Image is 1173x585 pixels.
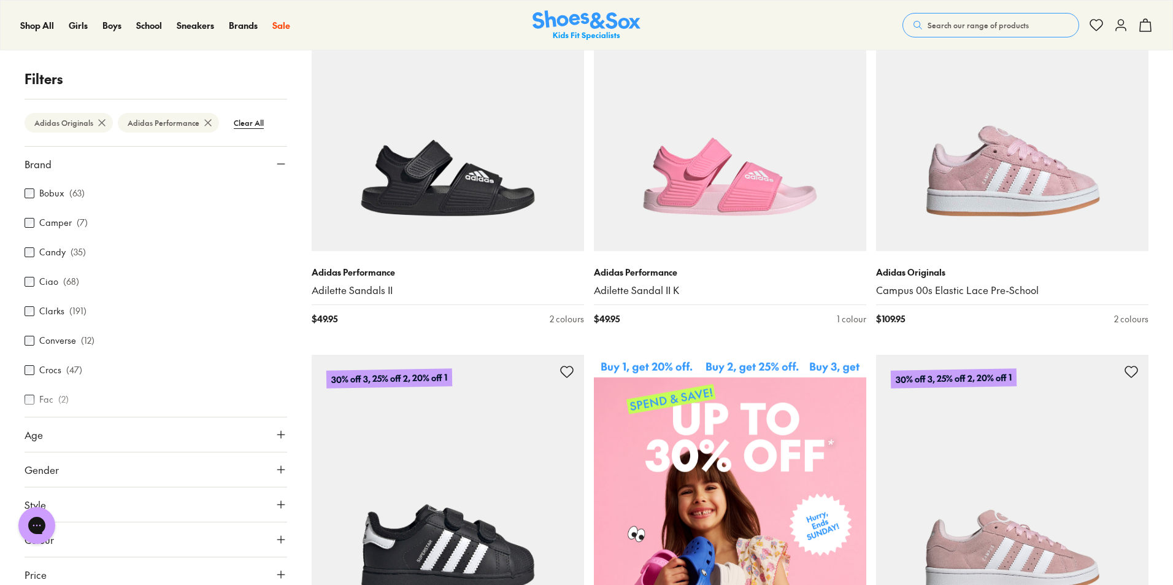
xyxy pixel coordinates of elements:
span: School [136,19,162,31]
a: School [136,19,162,32]
p: ( 191 ) [69,305,87,318]
img: SNS_Logo_Responsive.svg [533,10,640,41]
div: 2 colours [1114,312,1148,325]
a: Girls [69,19,88,32]
span: Brands [229,19,258,31]
p: ( 68 ) [63,276,79,289]
p: ( 35 ) [71,246,86,259]
button: Brand [25,147,287,181]
btn: Clear All [224,112,274,134]
btn: Adidas Performance [118,113,219,133]
label: Ciao [39,276,58,289]
span: Age [25,427,43,442]
a: Campus 00s Elastic Lace Pre-School [876,284,1148,297]
a: Adilette Sandal II K [594,284,866,297]
p: Adidas Originals [876,266,1148,279]
span: Brand [25,157,52,171]
div: 2 colours [550,312,584,325]
span: Shop All [20,19,54,31]
button: Gender [25,452,287,487]
a: Sale [272,19,290,32]
p: ( 7 ) [77,217,88,230]
span: Sale [272,19,290,31]
p: 30% off 3, 25% off 2, 20% off 1 [891,368,1017,389]
span: Girls [69,19,88,31]
button: Age [25,417,287,452]
a: Shoes & Sox [533,10,640,41]
span: Boys [102,19,121,31]
iframe: Gorgias live chat messenger [12,503,61,548]
label: Crocs [39,364,61,377]
span: Search our range of products [928,20,1029,31]
a: Brands [229,19,258,32]
div: 1 colour [837,312,866,325]
button: Search our range of products [902,13,1079,37]
span: $ 49.95 [312,312,337,325]
btn: Adidas Originals [25,113,113,133]
button: Colour [25,522,287,557]
a: Sneakers [177,19,214,32]
label: Candy [39,246,66,259]
p: ( 12 ) [81,335,94,347]
button: Style [25,487,287,522]
p: 30% off 3, 25% off 2, 20% off 1 [326,368,452,389]
span: Price [25,567,47,582]
p: Adidas Performance [594,266,866,279]
label: Bobux [39,187,64,200]
p: Filters [25,69,287,89]
p: ( 47 ) [66,364,82,377]
span: Sneakers [177,19,214,31]
span: $ 49.95 [594,312,620,325]
label: Clarks [39,305,64,318]
span: $ 109.95 [876,312,905,325]
p: ( 63 ) [69,187,85,200]
p: Adidas Performance [312,266,584,279]
a: Boys [102,19,121,32]
label: Converse [39,335,76,347]
label: Camper [39,217,72,230]
span: Gender [25,462,59,477]
a: Adilette Sandals II [312,284,584,297]
a: Shop All [20,19,54,32]
span: Style [25,497,46,512]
